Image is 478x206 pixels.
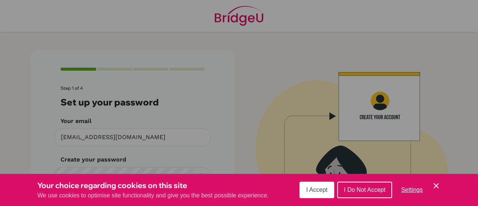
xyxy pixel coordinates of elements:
button: Settings [395,182,429,197]
button: Save and close [432,181,441,190]
h3: Your choice regarding cookies on this site [37,180,269,191]
button: I Accept [299,182,334,198]
span: I Do Not Accept [344,187,385,193]
p: We use cookies to optimise site functionality and give you the best possible experience. [37,191,269,200]
span: Settings [401,187,423,193]
span: I Accept [306,187,328,193]
button: I Do Not Accept [337,182,392,198]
